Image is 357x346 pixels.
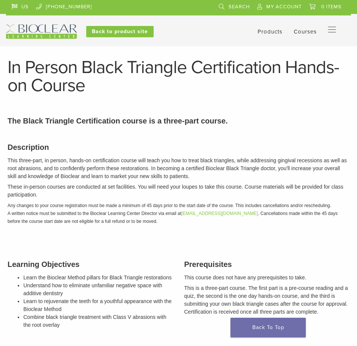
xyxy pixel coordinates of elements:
p: This is a three-part course. The first part is a pre-course reading and a quiz, the second is the... [184,284,349,316]
a: Back To Top [230,318,306,337]
li: Understand how to eliminate unfamiliar negative space with additive dentistry [23,282,173,297]
h3: Prerequisites [184,259,349,270]
img: Bioclear [6,24,77,39]
nav: Primary Navigation [328,24,345,36]
p: This course does not have any prerequisites to take. [184,274,349,282]
a: Back to product site [86,26,154,37]
em: Any changes to your course registration must be made a minimum of 45 days prior to the start date... [8,203,337,224]
p: These in-person courses are conducted at set facilities. You will need your loupes to take this c... [8,183,349,199]
h3: Description [8,142,349,153]
span: Search [229,4,250,10]
a: Products [258,28,282,35]
span: 0 items [321,4,342,10]
li: Combine black triangle treatment with Class V abrasions with the root overlay [23,313,173,329]
a: Courses [294,28,317,35]
li: Learn the Bioclear Method pillars for Black Triangle restorations [23,274,173,282]
p: The Black Triangle Certification course is a three-part course. [8,115,349,127]
h3: Learning Objectives [8,259,173,270]
span: My Account [266,4,302,10]
p: This three-part, in person, hands-on certification course will teach you how to treat black trian... [8,157,349,180]
li: Learn to rejuvenate the teeth for a youthful appearance with the Bioclear Method [23,297,173,313]
h1: In Person Black Triangle Certification Hands-on Course [8,58,349,95]
a: [EMAIL_ADDRESS][DOMAIN_NAME] [182,211,258,216]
